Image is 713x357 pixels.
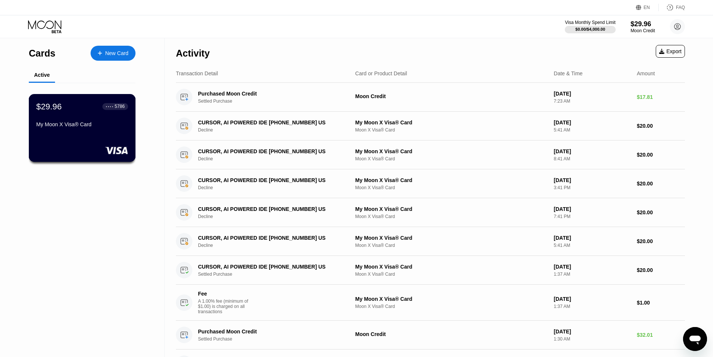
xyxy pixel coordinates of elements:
[683,327,707,351] iframe: Кнопка запуска окна обмена сообщениями
[565,20,615,33] div: Visa Monthly Spend Limit$0.00/$4,000.00
[34,72,50,78] div: Active
[176,83,685,112] div: Purchased Moon CreditSettled PurchaseMoon Credit[DATE]7:23 AM$17.81
[198,177,343,183] div: CURSOR, AI POWERED IDE [PHONE_NUMBER] US
[637,332,685,338] div: $32.01
[176,70,218,76] div: Transaction Detail
[637,70,655,76] div: Amount
[631,28,655,33] div: Moon Credit
[36,121,128,127] div: My Moon X Visa® Card
[198,235,343,241] div: CURSOR, AI POWERED IDE [PHONE_NUMBER] US
[554,272,631,277] div: 1:37 AM
[176,140,685,169] div: CURSOR, AI POWERED IDE [PHONE_NUMBER] USDeclineMy Moon X Visa® CardMoon X Visa® Card[DATE]8:41 AM...
[198,185,354,190] div: Decline
[29,94,135,161] div: $29.96● ● ● ●5786My Moon X Visa® Card
[554,235,631,241] div: [DATE]
[176,227,685,256] div: CURSOR, AI POWERED IDE [PHONE_NUMBER] USDeclineMy Moon X Visa® CardMoon X Visa® Card[DATE]5:41 AM...
[656,45,685,58] div: Export
[198,336,354,342] div: Settled Purchase
[554,214,631,219] div: 7:41 PM
[554,206,631,212] div: [DATE]
[198,99,354,104] div: Settled Purchase
[637,238,685,244] div: $20.00
[355,185,548,190] div: Moon X Visa® Card
[637,300,685,306] div: $1.00
[676,5,685,10] div: FAQ
[575,27,605,31] div: $0.00 / $4,000.00
[176,321,685,350] div: Purchased Moon CreditSettled PurchaseMoon Credit[DATE]1:30 AM$32.01
[198,299,254,314] div: A 1.00% fee (minimum of $1.00) is charged on all transactions
[198,243,354,248] div: Decline
[554,119,631,125] div: [DATE]
[355,119,548,125] div: My Moon X Visa® Card
[198,127,354,133] div: Decline
[644,5,650,10] div: EN
[176,256,685,285] div: CURSOR, AI POWERED IDE [PHONE_NUMBER] USSettled PurchaseMy Moon X Visa® CardMoon X Visa® Card[DAT...
[637,123,685,129] div: $20.00
[554,156,631,161] div: 8:41 AM
[198,119,343,125] div: CURSOR, AI POWERED IDE [PHONE_NUMBER] US
[115,104,125,109] div: 5786
[355,304,548,309] div: Moon X Visa® Card
[637,94,685,100] div: $17.81
[198,329,343,335] div: Purchased Moon Credit
[355,156,548,161] div: Moon X Visa® Card
[36,102,62,111] div: $29.96
[659,48,682,54] div: Export
[176,112,685,140] div: CURSOR, AI POWERED IDE [PHONE_NUMBER] USDeclineMy Moon X Visa® CardMoon X Visa® Card[DATE]5:41 AM...
[198,156,354,161] div: Decline
[554,91,631,97] div: [DATE]
[198,264,343,270] div: CURSOR, AI POWERED IDE [PHONE_NUMBER] US
[176,198,685,227] div: CURSOR, AI POWERED IDE [PHONE_NUMBER] USDeclineMy Moon X Visa® CardMoon X Visa® Card[DATE]7:41 PM...
[637,267,685,273] div: $20.00
[355,272,548,277] div: Moon X Visa® Card
[355,148,548,154] div: My Moon X Visa® Card
[198,148,343,154] div: CURSOR, AI POWERED IDE [PHONE_NUMBER] US
[554,264,631,270] div: [DATE]
[637,181,685,187] div: $20.00
[198,291,250,297] div: Fee
[176,169,685,198] div: CURSOR, AI POWERED IDE [PHONE_NUMBER] USDeclineMy Moon X Visa® CardMoon X Visa® Card[DATE]3:41 PM...
[355,214,548,219] div: Moon X Visa® Card
[554,70,583,76] div: Date & Time
[29,48,55,59] div: Cards
[355,206,548,212] div: My Moon X Visa® Card
[637,152,685,158] div: $20.00
[554,296,631,302] div: [DATE]
[554,304,631,309] div: 1:37 AM
[198,214,354,219] div: Decline
[554,148,631,154] div: [DATE]
[355,127,548,133] div: Moon X Visa® Card
[554,177,631,183] div: [DATE]
[355,296,548,302] div: My Moon X Visa® Card
[355,235,548,241] div: My Moon X Visa® Card
[198,206,343,212] div: CURSOR, AI POWERED IDE [PHONE_NUMBER] US
[355,331,548,337] div: Moon Credit
[105,50,128,57] div: New Card
[176,285,685,321] div: FeeA 1.00% fee (minimum of $1.00) is charged on all transactionsMy Moon X Visa® CardMoon X Visa® ...
[637,209,685,215] div: $20.00
[631,20,655,28] div: $29.96
[554,185,631,190] div: 3:41 PM
[554,243,631,248] div: 5:41 AM
[659,4,685,11] div: FAQ
[355,70,407,76] div: Card or Product Detail
[198,272,354,277] div: Settled Purchase
[554,336,631,342] div: 1:30 AM
[355,243,548,248] div: Moon X Visa® Card
[631,20,655,33] div: $29.96Moon Credit
[355,177,548,183] div: My Moon X Visa® Card
[176,48,210,59] div: Activity
[554,99,631,104] div: 7:23 AM
[636,4,659,11] div: EN
[565,20,615,25] div: Visa Monthly Spend Limit
[554,127,631,133] div: 5:41 AM
[355,93,548,99] div: Moon Credit
[198,91,343,97] div: Purchased Moon Credit
[106,105,113,108] div: ● ● ● ●
[554,329,631,335] div: [DATE]
[355,264,548,270] div: My Moon X Visa® Card
[91,46,135,61] div: New Card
